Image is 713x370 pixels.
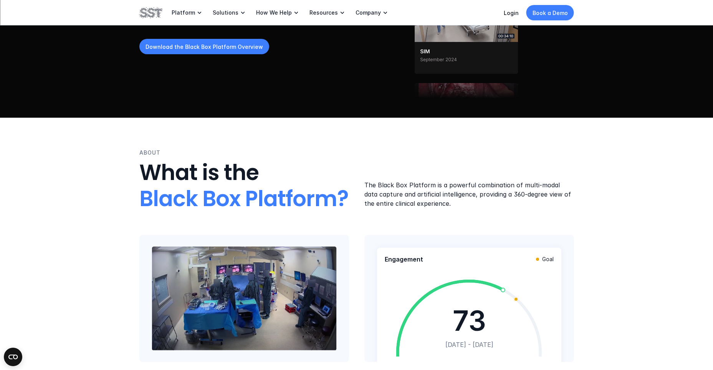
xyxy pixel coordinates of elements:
[172,9,195,16] p: Platform
[146,43,263,51] p: Download the Black Box Platform Overview
[4,348,22,366] button: Open CMP widget
[504,10,519,16] a: Login
[309,9,338,16] p: Resources
[445,340,493,349] p: [DATE] - [DATE]
[139,6,162,19] img: SST logo
[414,80,518,170] img: Surgical instrument inside of patient
[385,255,423,263] p: Engagement
[139,39,269,55] a: Download the Black Box Platform Overview
[139,184,348,214] span: Black Box Platform?
[139,148,160,157] p: ABOUT
[533,9,568,17] p: Book a Demo
[356,9,381,16] p: Company
[213,9,238,16] p: Solutions
[526,5,574,20] a: Book a Demo
[139,158,259,188] span: What is the
[256,9,292,16] p: How We Help
[542,256,554,263] p: Goal
[364,180,574,208] p: The Black Box Platform is a powerful combination of multi-modal data capture and artificial intel...
[452,304,486,337] p: 73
